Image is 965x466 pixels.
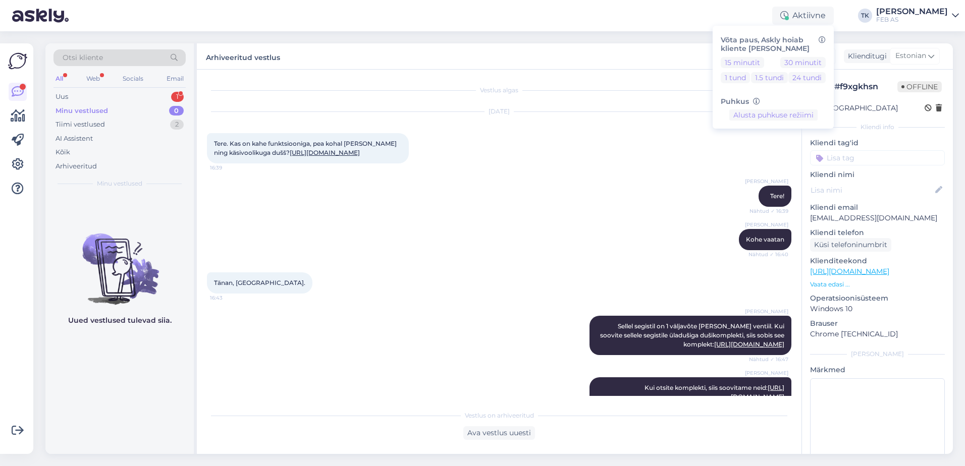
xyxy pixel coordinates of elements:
p: Kliendi tag'id [810,138,945,148]
span: Minu vestlused [97,179,142,188]
label: Arhiveeritud vestlus [206,49,280,63]
span: Nähtud ✓ 16:39 [749,207,788,215]
h6: Võta paus, Askly hoiab kliente [PERSON_NAME] [721,36,826,53]
span: Otsi kliente [63,52,103,63]
span: [PERSON_NAME] [745,308,788,315]
span: [PERSON_NAME] [745,221,788,228]
p: Märkmed [810,365,945,375]
div: 0 [169,106,184,116]
button: 1.5 tundi [751,72,788,83]
div: Kliendi info [810,123,945,132]
span: [PERSON_NAME] [745,369,788,377]
a: [URL][DOMAIN_NAME] [714,340,784,348]
img: No chats [45,215,194,306]
div: FEB AS [876,16,948,24]
span: Sellel segistil on 1 väljavõte [PERSON_NAME] ventiil. Kui soovite sellele segistile üladušiga duš... [600,322,786,348]
p: Operatsioonisüsteem [810,293,945,304]
span: Nähtud ✓ 16:40 [748,251,788,258]
span: Vestlus on arhiveeritud [465,411,534,420]
h6: Puhkus [721,97,826,106]
div: [DATE] [207,107,791,116]
div: [GEOGRAPHIC_DATA] [813,103,898,113]
div: # f9xgkhsn [834,81,897,93]
button: 1 tund [721,72,750,83]
div: Vestlus algas [207,86,791,95]
button: Alusta puhkuse režiimi [729,109,818,121]
a: [URL][DOMAIN_NAME] [290,149,360,156]
p: Windows 10 [810,304,945,314]
span: 16:43 [210,294,248,302]
div: 1 [171,92,184,102]
div: Socials [121,72,145,85]
span: Kui otsite komplekti, siis soovitame neid: [645,384,784,400]
div: Minu vestlused [56,106,108,116]
span: Offline [897,81,942,92]
div: [PERSON_NAME] [810,349,945,359]
div: Küsi telefoninumbrit [810,238,891,252]
img: Askly Logo [8,51,27,71]
span: Tere. Kas on kahe funktsiooniga, pea kohal [PERSON_NAME] ning käsivoolikuga dušš? [214,140,398,156]
p: Kliendi telefon [810,227,945,238]
p: [EMAIL_ADDRESS][DOMAIN_NAME] [810,213,945,223]
p: Vaata edasi ... [810,280,945,289]
button: 30 minutit [780,57,826,68]
input: Lisa nimi [811,185,933,196]
span: [PERSON_NAME] [745,178,788,185]
div: Web [84,72,102,85]
p: Kliendi email [810,202,945,213]
div: Aktiivne [772,7,834,25]
div: AI Assistent [56,134,93,144]
p: Chrome [TECHNICAL_ID] [810,329,945,339]
span: Estonian [895,50,926,62]
div: Uus [56,92,68,102]
button: 24 tundi [788,72,826,83]
p: Klienditeekond [810,256,945,266]
a: [PERSON_NAME]FEB AS [876,8,959,24]
div: Email [165,72,186,85]
div: [PERSON_NAME] [876,8,948,16]
div: All [53,72,65,85]
button: 15 minutit [721,57,764,68]
a: [URL][DOMAIN_NAME] [810,267,889,276]
div: TK [858,9,872,23]
span: Nähtud ✓ 16:47 [749,356,788,363]
div: Ava vestlus uuesti [463,426,535,440]
div: Klienditugi [844,51,887,62]
input: Lisa tag [810,150,945,165]
div: 2 [170,120,184,130]
p: Uued vestlused tulevad siia. [68,315,172,326]
span: Tänan, [GEOGRAPHIC_DATA]. [214,279,305,286]
div: Arhiveeritud [56,161,97,171]
p: Brauser [810,318,945,329]
div: Kõik [56,147,70,157]
div: Tiimi vestlused [56,120,105,130]
span: Tere! [770,192,784,200]
span: 16:39 [210,164,248,171]
span: Kohe vaatan [746,236,784,243]
p: Kliendi nimi [810,169,945,180]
